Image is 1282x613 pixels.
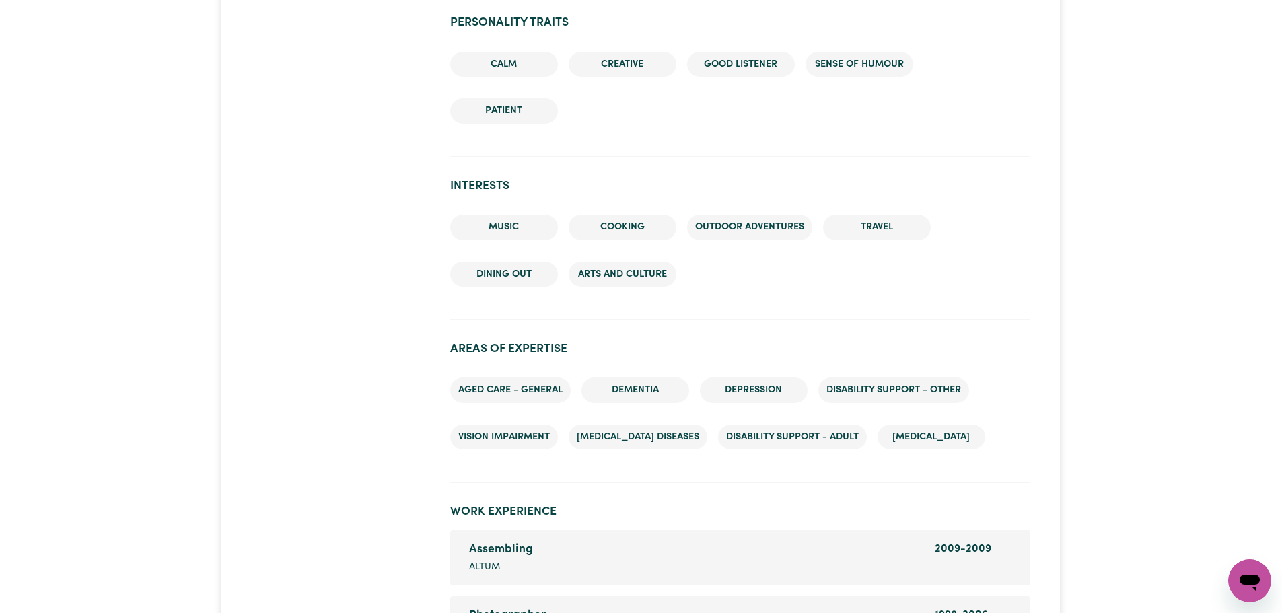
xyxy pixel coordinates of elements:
[700,377,808,403] li: Depression
[687,215,812,240] li: Outdoor adventures
[806,52,913,77] li: Sense of Humour
[450,425,558,450] li: Vision impairment
[450,15,1030,30] h2: Personality traits
[569,52,676,77] li: Creative
[823,215,931,240] li: Travel
[687,52,795,77] li: Good Listener
[569,425,707,450] li: [MEDICAL_DATA] Diseases
[450,342,1030,356] h2: Areas of Expertise
[450,262,558,287] li: Dining out
[450,215,558,240] li: Music
[450,179,1030,193] h2: Interests
[878,425,985,450] li: [MEDICAL_DATA]
[469,541,919,558] div: Assembling
[569,215,676,240] li: Cooking
[450,52,558,77] li: Calm
[818,377,969,403] li: Disability support - Other
[450,377,571,403] li: Aged care - General
[935,544,991,554] span: 2009 - 2009
[450,98,558,124] li: Patient
[718,425,867,450] li: Disability support - Adult
[569,262,676,287] li: Arts and Culture
[1228,559,1271,602] iframe: Button to launch messaging window
[469,560,500,575] span: Altum
[450,505,1030,519] h2: Work Experience
[581,377,689,403] li: Dementia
